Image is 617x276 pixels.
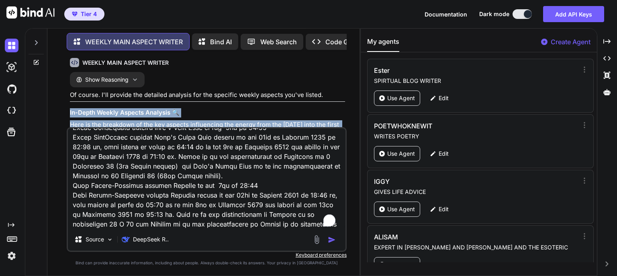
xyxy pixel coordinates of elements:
p: Use Agent [387,150,415,158]
p: SPIRTUAL BLOG WRITER [374,77,578,85]
img: icon [328,236,336,244]
img: githubDark [5,82,18,96]
img: attachment [312,235,321,244]
img: darkChat [5,39,18,52]
img: Bind AI [6,6,55,19]
p: EXPERT IN [PERSON_NAME] AND [PERSON_NAME] AND THE ESOTERIC [374,243,578,251]
img: settings [5,249,18,263]
p: Edit [439,205,449,213]
span: Documentation [425,11,467,18]
p: Bind AI [210,37,232,47]
p: Bind can provide inaccurate information, including about people. Always double-check its answers.... [67,260,347,266]
h6: WEEKLY MAIN ASPECT WRITER [82,59,169,67]
p: Create Agent [551,37,590,47]
span: Show Reasoning [85,76,129,83]
p: GIVES LIFE ADVICE [374,188,578,196]
img: premium [72,12,78,16]
button: My agents [367,37,399,52]
button: Show Reasoning [70,72,145,87]
img: cloudideIcon [5,104,18,117]
p: Edit [439,261,449,269]
img: darkAi-studio [5,60,18,74]
p: Keyboard preferences [67,252,347,258]
p: Code Generator [325,37,374,47]
p: Web Search [260,37,297,47]
p: Here is the breakdown of the key aspects influencing the energy from the [DATE] into the first we... [70,120,345,138]
p: Source [86,235,104,243]
h3: Ester [374,66,517,75]
p: WRITES POETRY [374,132,578,140]
h3: ALISAM [374,232,517,242]
h3: In-Depth Weekly Aspects Analysis 🔍 [70,108,345,117]
p: Edit [439,94,449,102]
button: Add API Keys [543,6,604,22]
span: Dark mode [479,10,509,18]
p: Edit [439,150,449,158]
p: WEEKLY MAIN ASPECT WRITER [85,37,183,47]
p: Use Agent [387,94,415,102]
p: Use Agent [387,205,415,213]
h3: POETWHOKNEWIT [374,121,517,131]
span: Tier 4 [81,10,97,18]
img: Pick Models [106,236,113,243]
p: DeepSeek R.. [133,235,169,243]
h3: IGGY [374,177,517,186]
p: Use Agent [387,261,415,269]
button: Documentation [425,10,467,19]
img: DeepSeek R1 (671B-Full) [122,235,130,243]
textarea: To enrich screen reader interactions, please activate Accessibility in Grammarly extension settings [68,128,345,228]
button: premiumTier 4 [64,8,104,21]
p: Of course. I'll provide the detailed analysis for the specific weekly aspects you've listed. [70,91,345,100]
